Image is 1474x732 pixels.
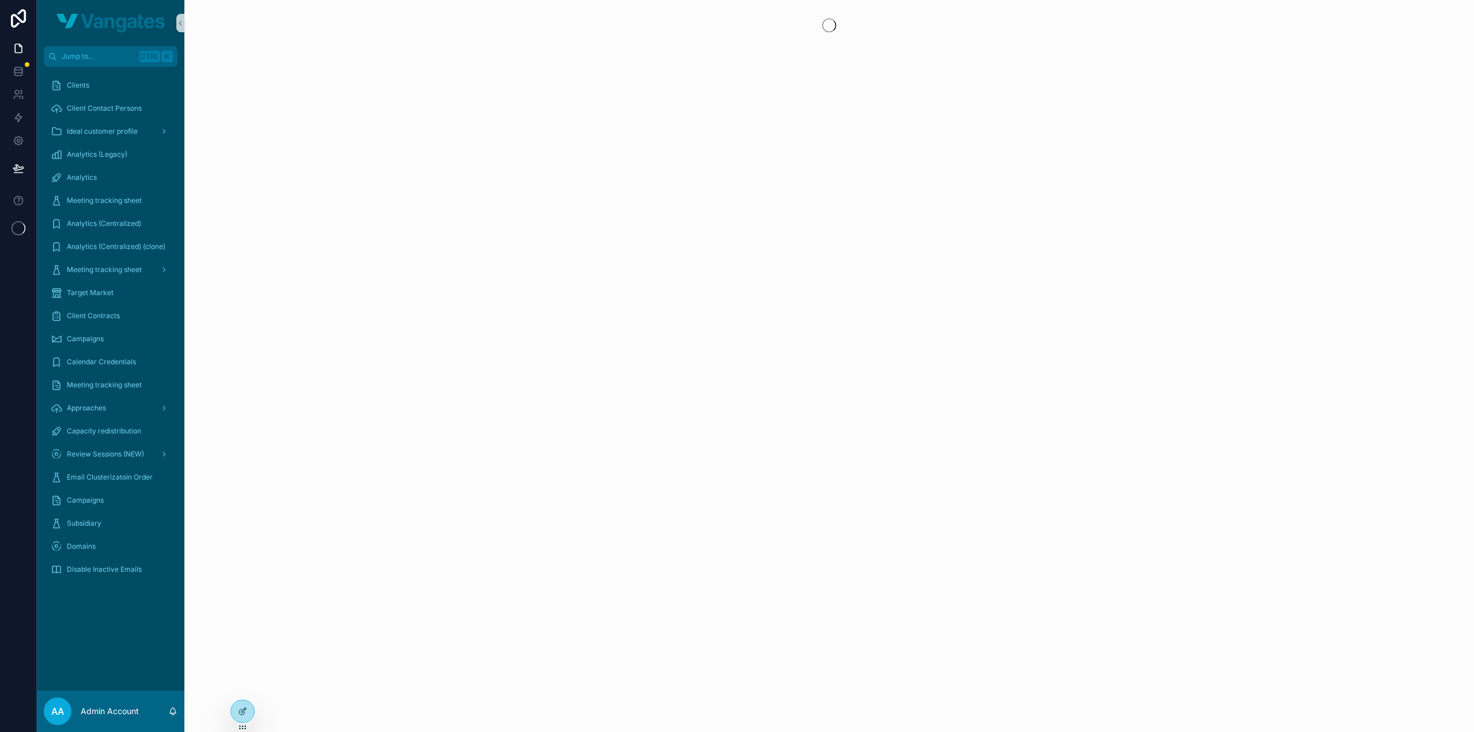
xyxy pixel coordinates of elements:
[67,311,120,320] span: Client Contracts
[67,542,96,551] span: Domains
[62,52,135,61] span: Jump to...
[67,104,142,113] span: Client Contact Persons
[44,352,177,372] a: Calendar Credentials
[44,329,177,349] a: Campaigns
[139,51,160,62] span: Ctrl
[67,357,136,367] span: Calendar Credentials
[67,81,89,90] span: Clients
[51,704,64,718] span: AA
[44,282,177,303] a: Target Market
[44,398,177,418] a: Approaches
[44,167,177,188] a: Analytics
[162,52,172,61] span: K
[56,14,165,32] img: App logo
[44,536,177,557] a: Domains
[44,305,177,326] a: Client Contracts
[44,213,177,234] a: Analytics (Centralized)
[67,173,97,182] span: Analytics
[67,265,142,274] span: Meeting tracking sheet
[44,46,177,67] button: Jump to...CtrlK
[67,127,138,136] span: Ideal customer profile
[44,121,177,142] a: Ideal customer profile
[67,150,127,159] span: Analytics (Legacy)
[44,98,177,119] a: Client Contact Persons
[44,559,177,580] a: Disable Inactive Emails
[44,144,177,165] a: Analytics (Legacy)
[67,450,144,459] span: Review Sessions (NEW)
[67,196,142,205] span: Meeting tracking sheet
[44,190,177,211] a: Meeting tracking sheet
[67,334,104,344] span: Campaigns
[37,67,184,595] div: scrollable content
[67,380,142,390] span: Meeting tracking sheet
[67,496,104,505] span: Campaigns
[67,473,153,482] span: Email Clusterizatoin Order
[44,490,177,511] a: Campaigns
[44,444,177,465] a: Review Sessions (NEW)
[67,219,141,228] span: Analytics (Centralized)
[44,236,177,257] a: Analytics (Centralized) (clone)
[44,513,177,534] a: Subsidiary
[67,565,142,574] span: Disable Inactive Emails
[67,288,114,297] span: Target Market
[44,467,177,488] a: Email Clusterizatoin Order
[67,427,141,436] span: Capacity redistribution
[44,375,177,395] a: Meeting tracking sheet
[44,259,177,280] a: Meeting tracking sheet
[67,242,165,251] span: Analytics (Centralized) (clone)
[67,519,101,528] span: Subsidiary
[67,403,106,413] span: Approaches
[44,75,177,96] a: Clients
[44,421,177,442] a: Capacity redistribution
[81,705,139,717] p: Admin Account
